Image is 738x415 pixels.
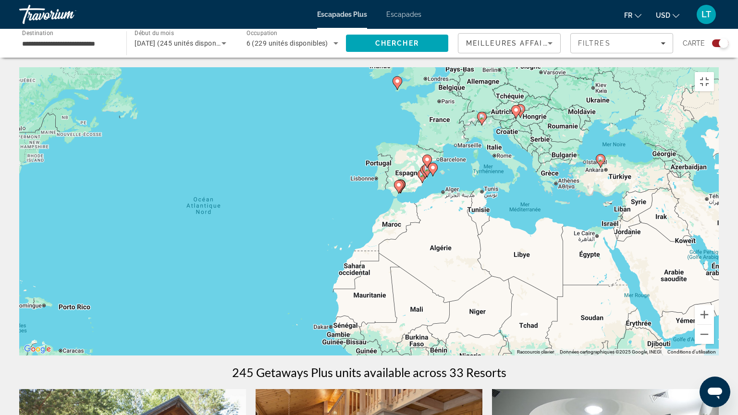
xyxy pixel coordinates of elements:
button: Changer la langue [624,8,641,22]
img: Google (en anglais) [22,343,53,355]
button: Changer de devise [656,8,679,22]
button: Rechercher [346,35,448,52]
mat-select: Trier par [466,37,553,49]
span: Occupation [246,30,278,37]
a: Travorium [19,2,115,27]
span: USD [656,12,670,19]
span: Carte [683,37,705,50]
span: Fr [624,12,632,19]
button: Raccourcis clavier [517,349,554,355]
a: Escapades [386,11,421,18]
span: Données cartographiques ©2025 Google, INEGI [560,349,662,354]
a: Conditions d’utilisation (s’ouvre dans un nouvel onglet) [667,349,716,354]
span: Meilleures affaires [466,39,558,47]
button: Zoom avant [695,305,714,324]
span: Filtres [578,39,611,47]
span: Chercher [375,39,419,47]
input: Sélectionnez la destination [22,38,114,49]
h1: 245 Getaways Plus units available across 33 Resorts [232,365,506,379]
span: Début du mois [135,30,174,37]
a: Ouvrir cette zone dans Google Maps (dans une nouvelle fenêtre) [22,343,53,355]
span: LT [701,10,711,19]
a: Escapades Plus [317,11,367,18]
button: Menu utilisateur [694,4,719,24]
button: Passer en plein écran [695,72,714,91]
span: [DATE] (245 unités disponibles) [135,39,234,47]
span: 6 (229 unités disponibles) [246,39,328,47]
span: Destination [22,29,53,36]
button: Filtres [570,33,673,53]
iframe: Bouton de lancement de la fenêtre de messagerie [700,377,730,407]
button: Zoom arrière [695,325,714,344]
